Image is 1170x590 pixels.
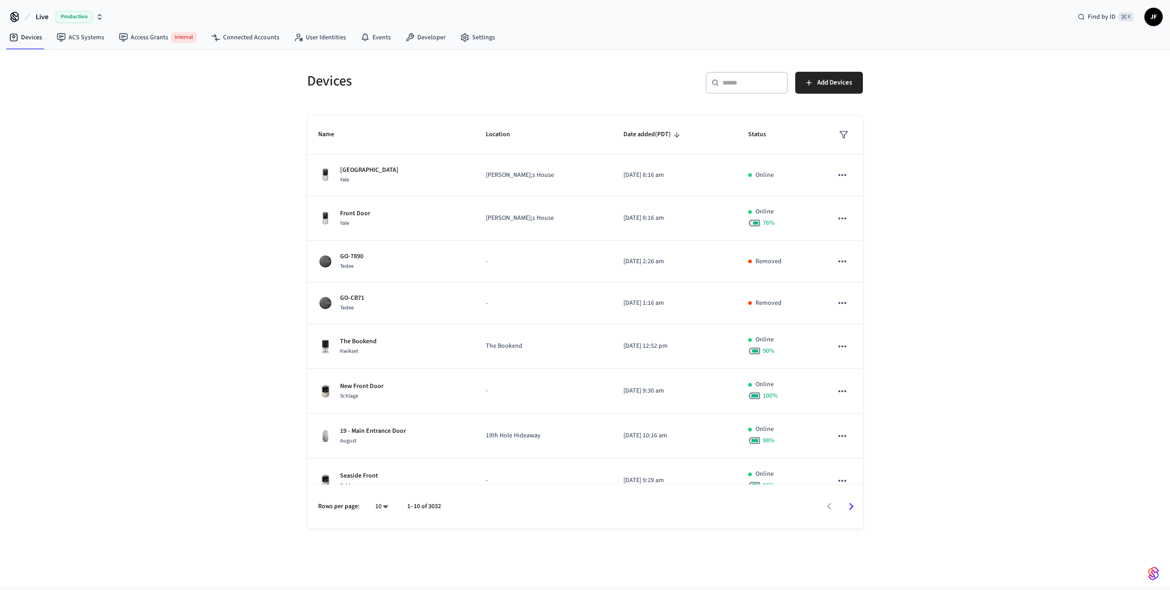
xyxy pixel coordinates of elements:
[112,28,204,47] a: Access GrantsInternal
[49,29,112,46] a: ACS Systems
[623,431,726,441] p: [DATE] 10:16 am
[623,128,683,142] span: Date added(PDT)
[2,29,49,46] a: Devices
[486,476,601,485] p: -
[1148,566,1159,581] img: SeamLogoGradient.69752ec5.svg
[486,341,601,351] p: The Bookend
[340,482,358,489] span: Schlage
[763,346,775,356] span: 90 %
[340,165,399,175] p: [GEOGRAPHIC_DATA]
[755,335,774,345] p: Online
[318,296,333,310] img: Tedee Smart Lock
[623,257,726,266] p: [DATE] 2:26 am
[56,11,92,23] span: Production
[486,213,601,223] p: [PERSON_NAME];s House
[318,473,333,488] img: Schlage Sense Smart Deadbolt with Camelot Trim, Front
[171,32,197,43] span: Internal
[486,257,601,266] p: -
[623,386,726,396] p: [DATE] 9:30 am
[755,469,774,479] p: Online
[486,170,601,180] p: [PERSON_NAME];s House
[340,293,364,303] p: GO-CB71
[340,437,356,445] span: August
[287,29,353,46] a: User Identities
[340,209,370,218] p: Front Door
[623,298,726,308] p: [DATE] 1:16 am
[623,476,726,485] p: [DATE] 9:29 am
[755,380,774,389] p: Online
[340,347,358,355] span: Kwikset
[1145,9,1162,25] span: JF
[755,207,774,217] p: Online
[1118,12,1133,21] span: ⌘ K
[340,304,354,312] span: Tedee
[340,426,406,436] p: 19 - Main Entrance Door
[486,128,522,142] span: Location
[340,262,354,270] span: Tedee
[340,219,349,227] span: Yale
[318,128,346,142] span: Name
[204,29,287,46] a: Connected Accounts
[353,29,398,46] a: Events
[763,481,775,490] span: 96 %
[817,77,852,89] span: Add Devices
[763,391,778,400] span: 100 %
[371,500,393,513] div: 10
[340,382,383,391] p: New Front Door
[486,298,601,308] p: -
[340,471,378,481] p: Seaside Front
[318,211,333,226] img: Yale Assure Touchscreen Wifi Smart Lock, Satin Nickel, Front
[755,170,774,180] p: Online
[318,384,333,399] img: Schlage Sense Smart Deadbolt with Camelot Trim, Front
[1144,8,1163,26] button: JF
[795,72,863,94] button: Add Devices
[623,341,726,351] p: [DATE] 12:52 pm
[340,337,377,346] p: The Bookend
[307,72,580,90] h5: Devices
[755,298,782,308] p: Removed
[398,29,453,46] a: Developer
[36,11,48,22] span: Live
[1070,9,1141,25] div: Find by ID⌘ K
[318,429,333,443] img: August Wifi Smart Lock 3rd Gen, Silver, Front
[340,176,349,184] span: Yale
[340,392,358,400] span: Schlage
[763,436,775,445] span: 98 %
[623,170,726,180] p: [DATE] 8:16 am
[1088,12,1116,21] span: Find by ID
[318,254,333,269] img: Tedee Smart Lock
[318,168,333,182] img: Yale Assure Touchscreen Wifi Smart Lock, Satin Nickel, Front
[318,502,360,511] p: Rows per page:
[755,257,782,266] p: Removed
[486,431,601,441] p: 19th Hole Hideaway
[453,29,502,46] a: Settings
[755,425,774,434] p: Online
[318,339,333,354] img: Kwikset Halo Touchscreen Wifi Enabled Smart Lock, Polished Chrome, Front
[340,252,363,261] p: GO-7890
[486,386,601,396] p: -
[748,128,778,142] span: Status
[407,502,441,511] p: 1–10 of 3032
[840,496,862,517] button: Go to next page
[623,213,726,223] p: [DATE] 8:16 am
[763,218,775,228] span: 76 %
